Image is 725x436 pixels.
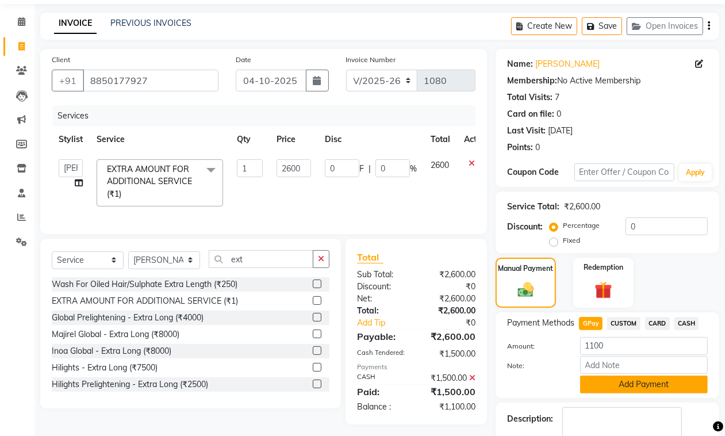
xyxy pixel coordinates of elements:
th: Action [457,127,495,152]
div: 0 [535,141,540,154]
label: Date [236,55,251,65]
div: ₹0 [428,317,484,329]
div: Hilights Prelightening - Extra Long (₹2500) [52,378,208,391]
div: Paid: [348,385,416,399]
a: x [121,189,126,199]
div: Payable: [348,330,416,343]
span: GPay [579,317,603,330]
button: +91 [52,70,84,91]
div: Global Prelightening - Extra Long (₹4000) [52,312,204,324]
div: Total Visits: [507,91,553,104]
label: Invoice Number [346,55,396,65]
div: Discount: [348,281,416,293]
span: EXTRA AMOUNT FOR ADDITIONAL SERVICE (₹1) [107,164,192,199]
input: Add Note [580,356,708,374]
a: [PERSON_NAME] [535,58,600,70]
th: Total [424,127,457,152]
input: Amount [580,337,708,355]
a: Add Tip [348,317,428,329]
span: 2600 [431,160,449,170]
button: Apply [679,164,712,181]
div: Net: [348,293,416,305]
div: Coupon Code [507,166,574,178]
label: Redemption [584,262,623,273]
label: Note: [498,361,571,371]
div: EXTRA AMOUNT FOR ADDITIONAL SERVICE (₹1) [52,295,238,307]
div: Wash For Oiled Hair/Sulphate Extra Length (₹250) [52,278,237,290]
div: ₹1,100.00 [416,401,484,413]
span: CASH [674,317,699,330]
button: Open Invoices [627,17,703,35]
div: Service Total: [507,201,559,213]
div: CASH [348,372,416,384]
div: [DATE] [548,125,573,137]
span: CARD [645,317,670,330]
div: ₹2,600.00 [416,330,484,343]
div: ₹2,600.00 [564,201,600,213]
img: _cash.svg [513,281,539,299]
div: Majirel Global - Extra Long (₹8000) [52,328,179,341]
button: Add Payment [580,376,708,393]
div: Name: [507,58,533,70]
div: Points: [507,141,533,154]
div: ₹2,600.00 [416,305,484,317]
button: Create New [511,17,577,35]
div: Payments [357,362,475,372]
div: ₹1,500.00 [416,372,484,384]
div: ₹1,500.00 [416,385,484,399]
div: 0 [557,108,561,120]
label: Percentage [563,220,600,231]
div: ₹2,600.00 [416,269,484,281]
a: INVOICE [54,13,97,34]
th: Qty [230,127,270,152]
label: Client [52,55,70,65]
input: Enter Offer / Coupon Code [574,163,674,181]
div: Card on file: [507,108,554,120]
a: PREVIOUS INVOICES [110,18,191,28]
label: Manual Payment [498,263,554,274]
div: Discount: [507,221,543,233]
th: Service [90,127,230,152]
div: Last Visit: [507,125,546,137]
span: CUSTOM [607,317,640,330]
th: Stylist [52,127,90,152]
label: Amount: [498,341,571,351]
div: Membership: [507,75,557,87]
span: Payment Methods [507,317,574,329]
span: % [410,163,417,175]
button: Save [582,17,622,35]
label: Fixed [563,235,580,246]
div: Balance : [348,401,416,413]
span: Total [357,251,383,263]
span: | [369,163,371,175]
div: No Active Membership [507,75,708,87]
div: Services [53,105,484,127]
img: _gift.svg [589,280,617,301]
input: Search by Name/Mobile/Email/Code [83,70,218,91]
div: Sub Total: [348,269,416,281]
div: ₹0 [416,281,484,293]
div: ₹2,600.00 [416,293,484,305]
div: ₹1,500.00 [416,348,484,360]
div: Inoa Global - Extra Long (₹8000) [52,345,171,357]
div: Hilights - Extra Long (₹7500) [52,362,158,374]
div: Total: [348,305,416,317]
th: Disc [318,127,424,152]
div: Cash Tendered: [348,348,416,360]
span: F [359,163,364,175]
th: Price [270,127,318,152]
div: 7 [555,91,559,104]
input: Search or Scan [209,250,313,268]
div: Description: [507,413,553,425]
